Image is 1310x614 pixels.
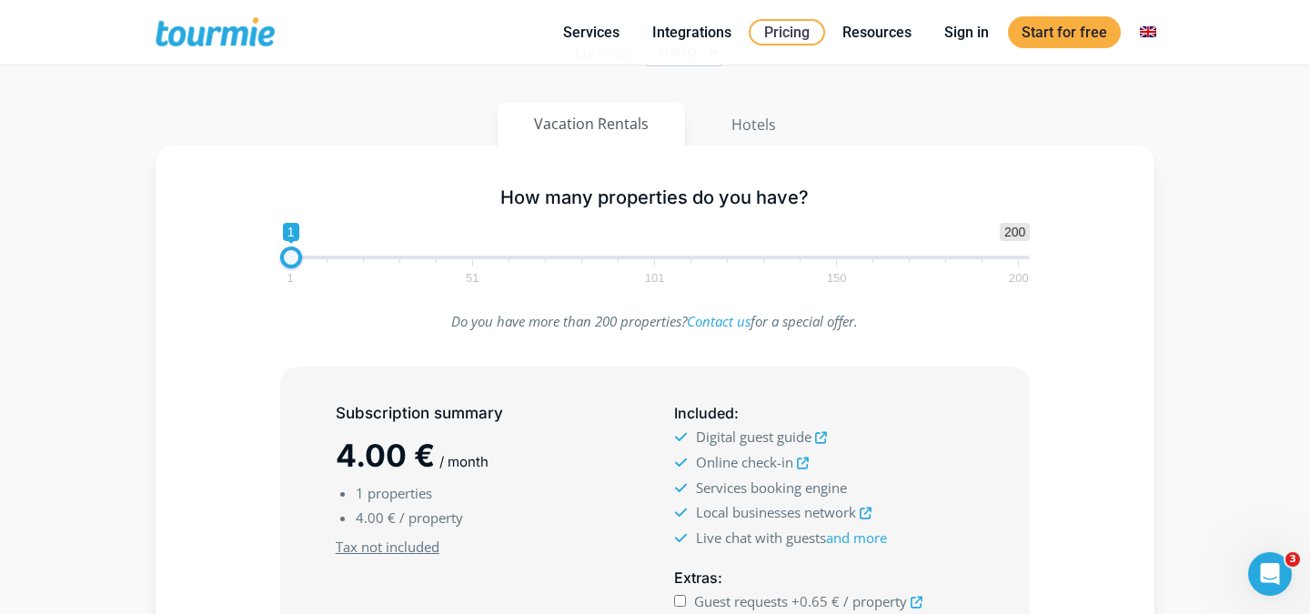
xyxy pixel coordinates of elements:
[498,103,685,146] button: Vacation Rentals
[824,274,850,282] span: 150
[336,437,435,474] span: 4.00 €
[694,103,813,146] button: Hotels
[687,312,751,330] a: Contact us
[674,567,974,589] h5: :
[1006,274,1032,282] span: 200
[829,21,925,44] a: Resources
[696,428,811,446] span: Digital guest guide
[1000,223,1030,241] span: 200
[696,528,887,547] span: Live chat with guests
[439,453,489,470] span: / month
[463,274,481,282] span: 51
[696,503,856,521] span: Local businesses network
[639,21,745,44] a: Integrations
[280,186,1031,209] h5: How many properties do you have?
[696,453,793,471] span: Online check-in
[280,309,1031,334] p: Do you have more than 200 properties? for a special offer.
[1285,552,1300,567] span: 3
[1008,16,1121,48] a: Start for free
[674,404,734,422] span: Included
[791,592,840,610] span: +0.65 €
[356,484,364,502] span: 1
[356,508,396,527] span: 4.00 €
[749,19,825,45] a: Pricing
[931,21,1003,44] a: Sign in
[674,402,974,425] h5: :
[642,274,668,282] span: 101
[336,538,439,556] u: Tax not included
[284,274,296,282] span: 1
[283,223,299,241] span: 1
[549,21,633,44] a: Services
[674,569,718,587] span: Extras
[694,592,788,610] span: Guest requests
[696,478,847,497] span: Services booking engine
[826,528,887,547] a: and more
[368,484,432,502] span: properties
[336,402,636,425] h5: Subscription summary
[843,592,907,610] span: / property
[1248,552,1292,596] iframe: Intercom live chat
[399,508,463,527] span: / property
